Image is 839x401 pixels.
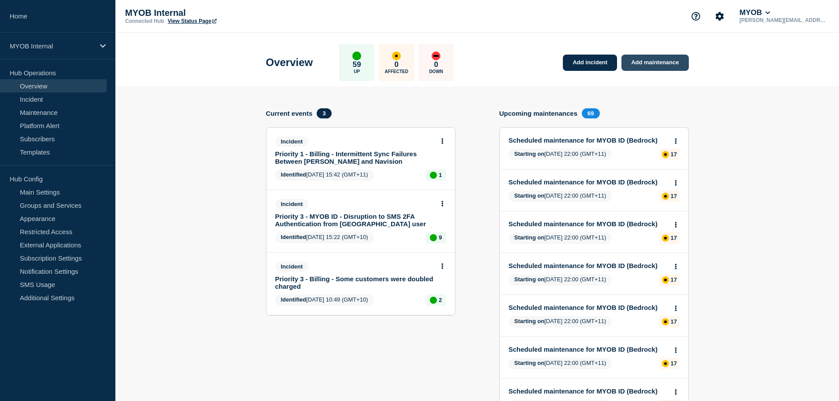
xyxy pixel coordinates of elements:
div: affected [662,276,669,283]
span: Starting on [514,192,545,199]
div: affected [662,318,669,325]
p: 1 [439,172,442,178]
p: Connected Hub [125,18,164,24]
div: up [430,172,437,179]
span: Incident [275,261,309,272]
p: 2 [439,297,442,303]
a: View Status Page [168,18,217,24]
h4: Upcoming maintenances [499,110,578,117]
p: 17 [671,235,677,241]
a: Priority 3 - Billing - Some customers were doubled charged [275,275,434,290]
a: Scheduled maintenance for MYOB ID (Bedrock) [509,387,668,395]
p: 17 [671,276,677,283]
p: 17 [671,151,677,158]
span: Starting on [514,276,545,283]
div: affected [662,193,669,200]
a: Scheduled maintenance for MYOB ID (Bedrock) [509,178,668,186]
span: Starting on [514,151,545,157]
p: 59 [353,60,361,69]
span: Incident [275,136,309,147]
span: Identified [281,171,307,178]
span: Incident [275,199,309,209]
p: Down [429,69,443,74]
span: 69 [582,108,599,118]
span: [DATE] 15:42 (GMT+11) [275,169,374,181]
span: [DATE] 15:22 (GMT+10) [275,232,374,243]
span: [DATE] 22:00 (GMT+11) [509,358,612,369]
div: up [352,52,361,60]
h4: Current events [266,110,313,117]
div: affected [662,235,669,242]
p: 17 [671,360,677,367]
div: affected [392,52,401,60]
span: [DATE] 10:49 (GMT+10) [275,294,374,306]
p: 9 [439,234,442,241]
p: 17 [671,318,677,325]
div: affected [662,151,669,158]
button: MYOB [738,8,772,17]
span: 3 [317,108,331,118]
a: Add incident [563,55,617,71]
a: Scheduled maintenance for MYOB ID (Bedrock) [509,136,668,144]
button: Support [687,7,705,26]
p: 0 [434,60,438,69]
button: Account settings [710,7,729,26]
a: Scheduled maintenance for MYOB ID (Bedrock) [509,346,668,353]
a: Scheduled maintenance for MYOB ID (Bedrock) [509,304,668,311]
div: up [430,234,437,241]
a: Scheduled maintenance for MYOB ID (Bedrock) [509,262,668,269]
h1: Overview [266,56,313,69]
p: [PERSON_NAME][EMAIL_ADDRESS][PERSON_NAME][DOMAIN_NAME] [738,17,829,23]
a: Scheduled maintenance for MYOB ID (Bedrock) [509,220,668,228]
a: Priority 1 - Billing - Intermittent Sync Failures Between [PERSON_NAME] and Navision [275,150,434,165]
span: Starting on [514,318,545,324]
div: down [432,52,440,60]
a: Add maintenance [621,55,688,71]
p: Affected [385,69,408,74]
span: Starting on [514,234,545,241]
span: [DATE] 22:00 (GMT+11) [509,149,612,160]
span: Starting on [514,360,545,366]
p: MYOB Internal [10,42,94,50]
span: [DATE] 22:00 (GMT+11) [509,232,612,244]
div: up [430,297,437,304]
span: [DATE] 22:00 (GMT+11) [509,316,612,327]
a: Priority 3 - MYOB ID - Disruption to SMS 2FA Authentication from [GEOGRAPHIC_DATA] user [275,213,434,228]
p: 0 [395,60,399,69]
p: 17 [671,193,677,199]
span: [DATE] 22:00 (GMT+11) [509,274,612,286]
p: MYOB Internal [125,8,301,18]
span: Identified [281,234,307,240]
div: affected [662,360,669,367]
span: Identified [281,296,307,303]
span: [DATE] 22:00 (GMT+11) [509,191,612,202]
p: Up [354,69,360,74]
